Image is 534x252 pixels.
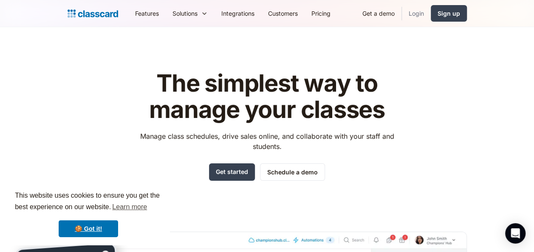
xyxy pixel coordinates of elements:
h1: The simplest way to manage your classes [132,70,402,123]
div: cookieconsent [7,182,170,245]
div: Solutions [166,4,215,23]
a: Customers [261,4,305,23]
a: Login [402,4,431,23]
div: Open Intercom Messenger [505,223,526,244]
a: Pricing [305,4,337,23]
div: Sign up [438,9,460,18]
a: Get a demo [356,4,401,23]
span: This website uses cookies to ensure you get the best experience on our website. [15,190,162,213]
a: Schedule a demo [260,163,325,181]
a: dismiss cookie message [59,220,118,237]
div: Solutions [172,9,198,18]
a: learn more about cookies [111,201,148,213]
a: Sign up [431,5,467,22]
a: Integrations [215,4,261,23]
p: Manage class schedules, drive sales online, and collaborate with your staff and students. [132,131,402,151]
a: Features [128,4,166,23]
a: home [68,8,118,20]
a: Get started [209,163,255,181]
